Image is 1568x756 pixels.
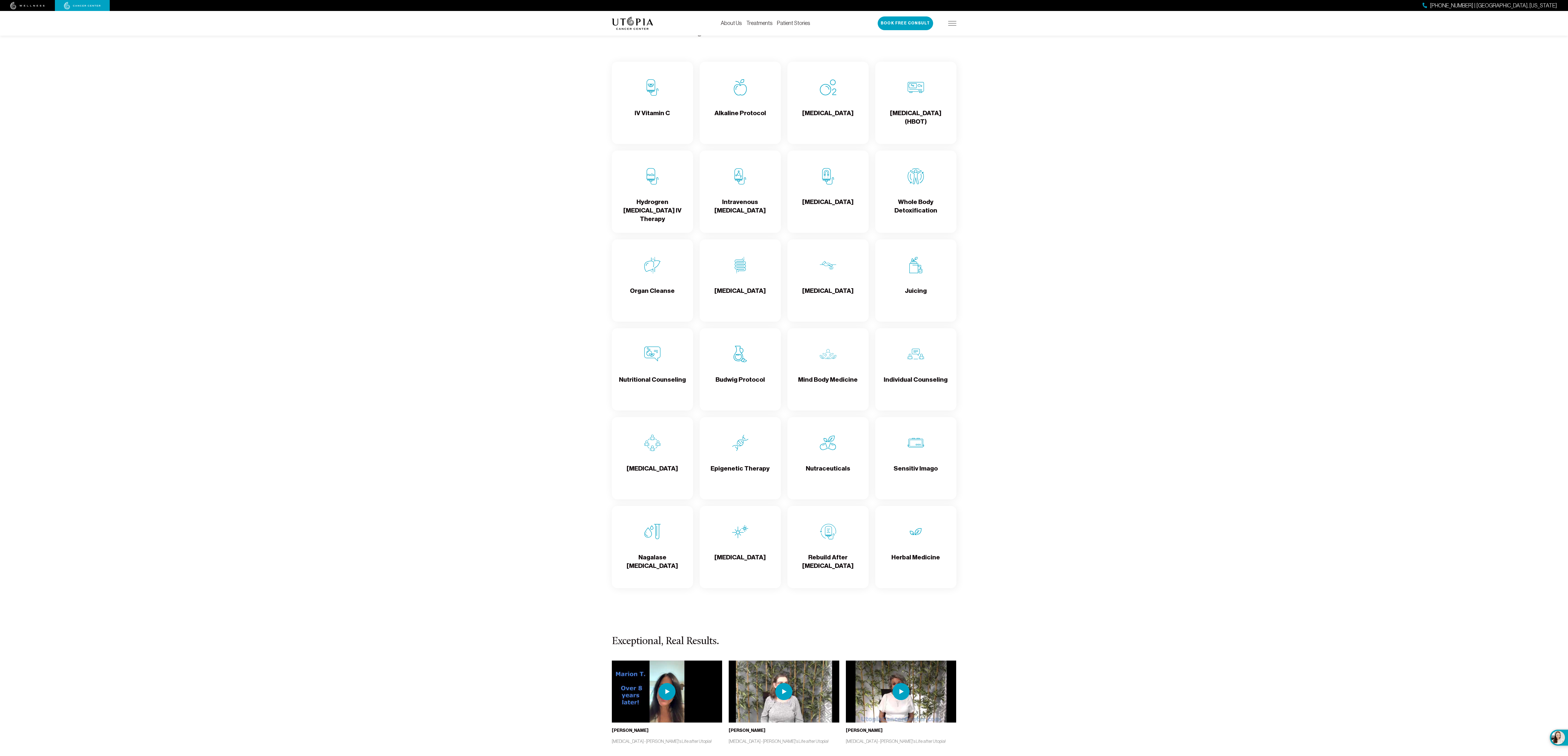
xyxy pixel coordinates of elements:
[644,257,661,273] img: Organ Cleanse
[820,435,836,451] img: Nutraceuticals
[875,506,956,588] a: Herbal MedicineHerbal Medicine
[729,738,839,744] p: [MEDICAL_DATA] - [PERSON_NAME]'s Life after Utopia!
[875,417,956,499] a: Sensitiv ImagoSensitiv Imago
[10,2,45,10] img: wellness
[880,198,952,216] h4: Whole Body Detoxification
[714,287,766,304] h4: [MEDICAL_DATA]
[612,728,649,733] b: [PERSON_NAME]
[893,683,910,700] img: play icon
[714,109,766,127] h4: Alkaline Protocol
[644,346,661,362] img: Nutritional Counseling
[704,198,776,216] h4: Intravenous [MEDICAL_DATA]
[612,661,722,723] img: thumbnail
[908,346,924,362] img: Individual Counseling
[806,464,850,482] h4: Nutraceuticals
[700,62,781,144] a: Alkaline ProtocolAlkaline Protocol
[802,109,854,127] h4: [MEDICAL_DATA]
[644,523,661,540] img: Nagalase Blood Test
[846,661,956,723] img: thumbnail
[884,375,948,393] h4: Individual Counseling
[894,464,938,482] h4: Sensitiv Imago
[1423,2,1557,10] a: [PHONE_NUMBER] | [GEOGRAPHIC_DATA], [US_STATE]
[716,375,765,393] h4: Budwig Protocol
[787,417,869,499] a: NutraceuticalsNutraceuticals
[846,728,883,733] b: [PERSON_NAME]
[64,2,101,10] img: cancer center
[627,464,678,482] h4: [MEDICAL_DATA]
[792,553,864,571] h4: Rebuild After [MEDICAL_DATA]
[820,79,836,96] img: Oxygen Therapy
[875,239,956,322] a: JuicingJuicing
[908,257,924,273] img: Juicing
[732,346,748,362] img: Budwig Protocol
[732,435,748,451] img: Epigenetic Therapy
[729,728,765,733] b: [PERSON_NAME]
[612,17,653,30] img: logo
[721,20,742,26] a: About Us
[700,506,781,588] a: Hyperthermia[MEDICAL_DATA]
[612,239,693,322] a: Organ CleanseOrgan Cleanse
[802,287,854,304] h4: [MEDICAL_DATA]
[700,417,781,499] a: Epigenetic TherapyEpigenetic Therapy
[908,79,924,96] img: Hyperbaric Oxygen Therapy (HBOT)
[846,738,956,744] p: [MEDICAL_DATA] - [PERSON_NAME]'s Life after Utopia!
[787,239,869,322] a: Lymphatic Massage[MEDICAL_DATA]
[908,523,924,540] img: Herbal Medicine
[732,168,748,185] img: Intravenous Ozone Therapy
[729,661,839,723] img: thumbnail
[644,79,661,96] img: IV Vitamin C
[878,16,933,30] button: Book Free Consult
[612,417,693,499] a: Group Therapy[MEDICAL_DATA]
[820,346,836,362] img: Mind Body Medicine
[700,328,781,410] a: Budwig ProtocolBudwig Protocol
[787,62,869,144] a: Oxygen Therapy[MEDICAL_DATA]
[658,683,675,700] img: play icon
[908,435,924,451] img: Sensitiv Imago
[714,553,766,571] h4: [MEDICAL_DATA]
[700,151,781,233] a: Intravenous Ozone TherapyIntravenous [MEDICAL_DATA]
[616,198,689,223] h4: Hydrogren [MEDICAL_DATA] IV Therapy
[630,287,675,304] h4: Organ Cleanse
[787,506,869,588] a: Rebuild After ChemoRebuild After [MEDICAL_DATA]
[616,553,689,571] h4: Nagalase [MEDICAL_DATA]
[612,738,722,744] p: [MEDICAL_DATA] - [PERSON_NAME]'s Life after Utopia!
[820,257,836,273] img: Lymphatic Massage
[612,151,693,233] a: Hydrogren Peroxide IV TherapyHydrogren [MEDICAL_DATA] IV Therapy
[891,553,940,571] h4: Herbal Medicine
[905,287,927,304] h4: Juicing
[775,683,792,700] img: play icon
[612,62,693,144] a: IV Vitamin CIV Vitamin C
[612,636,956,647] h3: Exceptional, Real Results.
[732,257,748,273] img: Colon Therapy
[1430,2,1557,10] span: [PHONE_NUMBER] | [GEOGRAPHIC_DATA], [US_STATE]
[644,168,661,185] img: Hydrogren Peroxide IV Therapy
[711,464,770,482] h4: Epigenetic Therapy
[787,151,869,233] a: Chelation Therapy[MEDICAL_DATA]
[777,20,810,26] a: Patient Stories
[820,168,836,185] img: Chelation Therapy
[635,109,670,127] h4: IV Vitamin C
[612,506,693,588] a: Nagalase Blood TestNagalase [MEDICAL_DATA]
[787,328,869,410] a: Mind Body MedicineMind Body Medicine
[644,435,661,451] img: Group Therapy
[875,62,956,144] a: Hyperbaric Oxygen Therapy (HBOT)[MEDICAL_DATA] (HBOT)
[875,151,956,233] a: Whole Body DetoxificationWhole Body Detoxification
[908,168,924,185] img: Whole Body Detoxification
[732,523,748,540] img: Hyperthermia
[700,239,781,322] a: Colon Therapy[MEDICAL_DATA]
[619,375,686,393] h4: Nutritional Counseling
[948,21,956,26] img: icon-hamburger
[798,375,858,393] h4: Mind Body Medicine
[746,20,773,26] a: Treatments
[880,109,952,127] h4: [MEDICAL_DATA] (HBOT)
[732,79,748,96] img: Alkaline Protocol
[802,198,854,216] h4: [MEDICAL_DATA]
[875,328,956,410] a: Individual CounselingIndividual Counseling
[612,328,693,410] a: Nutritional CounselingNutritional Counseling
[820,523,836,540] img: Rebuild After Chemo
